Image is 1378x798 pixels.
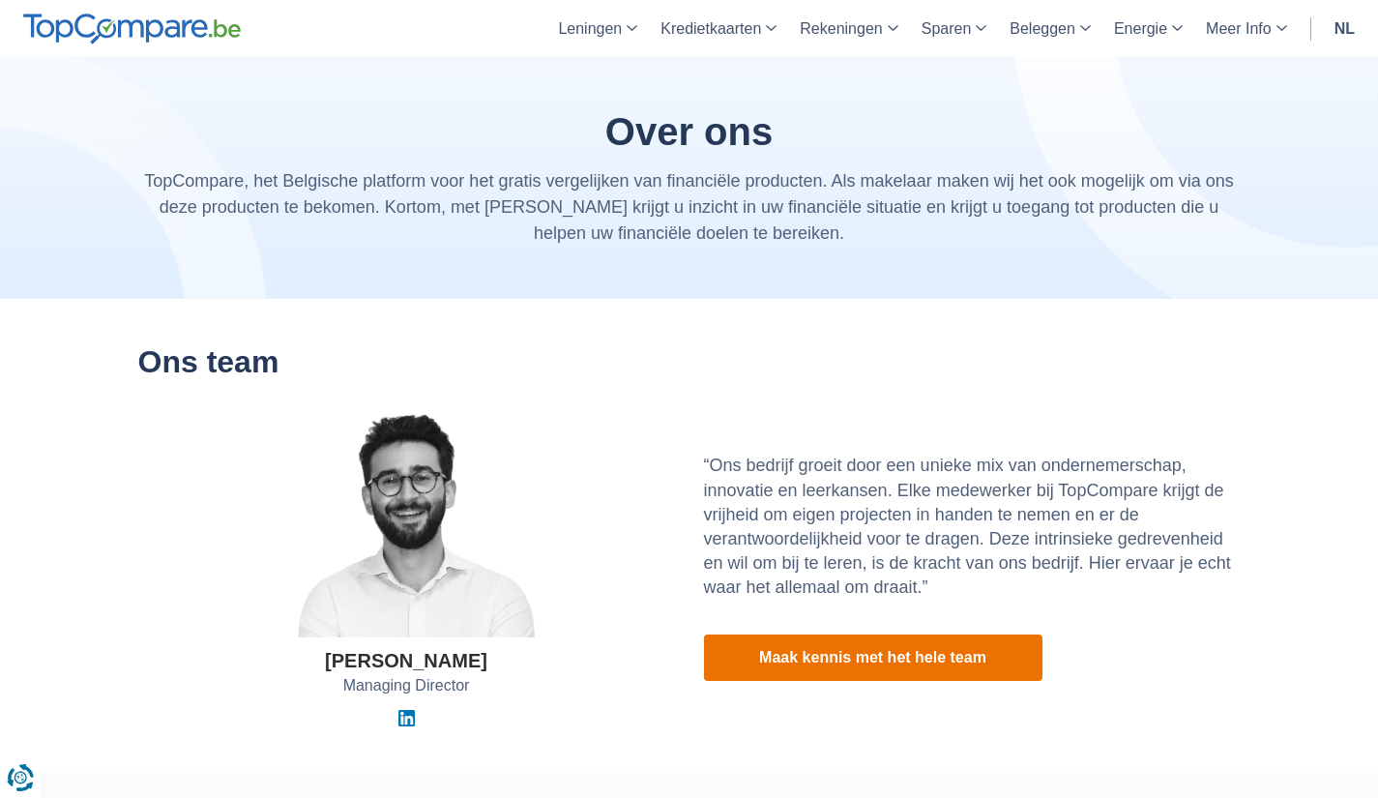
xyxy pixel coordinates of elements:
img: Elvedin Vejzovic [251,408,561,637]
img: TopCompare [23,14,241,44]
span: Managing Director [343,675,470,697]
a: Maak kennis met het hele team [704,635,1042,681]
div: [PERSON_NAME] [325,647,487,675]
h1: Over ons [138,110,1241,153]
p: TopCompare, het Belgische platform voor het gratis vergelijken van financiële producten. Als make... [138,168,1241,247]
h2: Ons team [138,345,1241,379]
p: “Ons bedrijf groeit door een unieke mix van ondernemerschap, innovatie en leerkansen. Elke medewe... [704,454,1241,600]
img: Linkedin Elvedin Vejzovic [398,710,415,726]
